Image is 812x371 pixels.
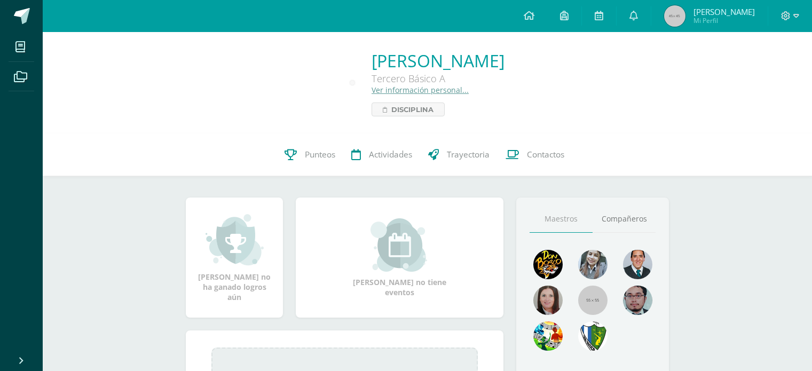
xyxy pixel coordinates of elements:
div: [PERSON_NAME] no ha ganado logros aún [196,213,272,302]
img: 67c3d6f6ad1c930a517675cdc903f95f.png [533,286,563,315]
a: Punteos [277,133,343,176]
span: Mi Perfil [693,16,755,25]
a: Contactos [498,133,572,176]
img: d0e54f245e8330cebada5b5b95708334.png [623,286,652,315]
img: 29fc2a48271e3f3676cb2cb292ff2552.png [533,250,563,279]
img: 55x55 [578,286,608,315]
a: Maestros [530,206,593,233]
span: Contactos [527,149,564,160]
a: [PERSON_NAME] [372,49,504,72]
span: Punteos [305,149,335,160]
span: Disciplina [391,103,433,116]
span: [PERSON_NAME] [693,6,755,17]
img: event_small.png [370,218,429,272]
div: Tercero Básico A [372,72,504,85]
a: Trayectoria [420,133,498,176]
a: Actividades [343,133,420,176]
div: [PERSON_NAME] no tiene eventos [346,218,453,297]
img: achievement_small.png [206,213,264,266]
a: Ver información personal... [372,85,469,95]
img: 45bd7986b8947ad7e5894cbc9b781108.png [578,250,608,279]
img: 45x45 [664,5,685,27]
a: Compañeros [593,206,656,233]
img: a43eca2235894a1cc1b3d6ce2f11d98a.png [533,321,563,351]
span: Trayectoria [447,149,490,160]
span: Actividades [369,149,412,160]
img: eec80b72a0218df6e1b0c014193c2b59.png [623,250,652,279]
img: 6e7c8ff660ca3d407ab6d57b0593547c.png [578,321,608,351]
a: Disciplina [372,102,445,116]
